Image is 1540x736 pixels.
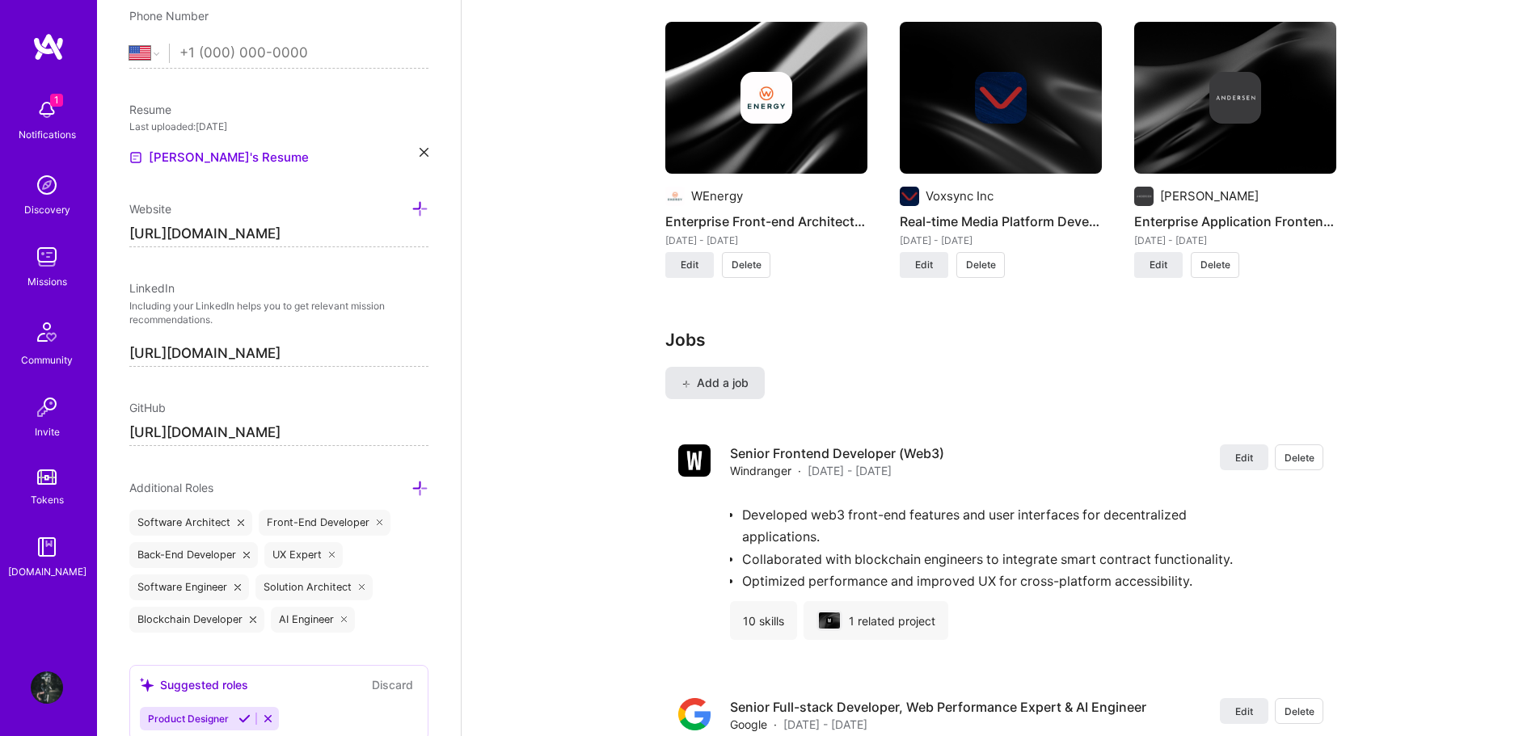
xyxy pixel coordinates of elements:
[975,72,1027,124] img: Company logo
[329,552,335,558] i: icon Close
[900,232,1102,249] div: [DATE] - [DATE]
[367,675,418,694] button: Discard
[129,574,249,600] div: Software Engineer
[900,22,1102,174] img: cover
[129,481,213,494] span: Additional Roles
[234,584,241,591] i: icon Close
[1134,232,1336,249] div: [DATE] - [DATE]
[740,72,792,124] img: Company logo
[691,187,743,204] div: WEnergy
[35,423,60,440] div: Invite
[1200,258,1230,272] span: Delete
[681,380,690,389] i: icon PlusBlack
[31,671,63,704] img: User Avatar
[1235,704,1253,718] span: Edit
[27,313,66,351] img: Community
[1134,187,1154,206] img: Company logo
[238,519,244,526] i: icon Close
[730,444,944,462] h4: Senior Frontend Developer (Web3)
[915,258,933,272] span: Edit
[19,126,76,143] div: Notifications
[31,94,63,126] img: bell
[129,221,428,247] input: http://...
[730,462,791,479] span: Windranger
[21,351,73,368] div: Community
[31,241,63,273] img: teamwork
[1150,258,1167,272] span: Edit
[732,258,762,272] span: Delete
[31,491,64,508] div: Tokens
[264,542,344,568] div: UX Expert
[774,716,777,733] span: ·
[238,713,251,725] i: Accept
[798,462,801,479] span: ·
[1285,451,1314,465] span: Delete
[1134,211,1336,232] h4: Enterprise Application Frontend Development
[359,584,365,591] i: icon Close
[259,510,391,536] div: Front-End Developer
[129,542,258,568] div: Back-End Developer
[1209,72,1261,124] img: Company logo
[377,519,383,526] i: icon Close
[1285,704,1314,718] span: Delete
[24,201,70,218] div: Discovery
[1235,451,1253,465] span: Edit
[129,300,428,327] p: Including your LinkedIn helps you to get relevant mission recommendations.
[129,151,142,164] img: Resume
[826,617,833,624] img: Company logo
[681,258,698,272] span: Edit
[271,607,356,633] div: AI Engineer
[140,676,248,693] div: Suggested roles
[250,616,256,623] i: icon Close
[678,444,711,477] img: Company logo
[681,375,749,391] span: Add a job
[819,612,840,629] img: cover
[1134,22,1336,174] img: cover
[730,698,1146,716] h4: Senior Full-stack Developer, Web Performance Expert & AI Engineer
[420,148,428,157] i: icon Close
[129,103,171,116] span: Resume
[730,716,767,733] span: Google
[32,32,65,61] img: logo
[900,187,919,206] img: Company logo
[243,552,250,558] i: icon Close
[179,30,428,77] input: +1 (000) 000-0000
[966,258,996,272] span: Delete
[255,574,373,600] div: Solution Architect
[8,563,86,580] div: [DOMAIN_NAME]
[730,601,797,640] div: 10 skills
[27,273,67,290] div: Missions
[31,391,63,423] img: Invite
[804,601,948,640] div: 1 related project
[31,531,63,563] img: guide book
[262,713,274,725] i: Reject
[665,211,867,232] h4: Enterprise Front-end Architecture
[808,462,892,479] span: [DATE] - [DATE]
[129,401,166,414] span: GitHub
[678,698,711,730] img: Company logo
[129,9,209,23] span: Phone Number
[148,713,229,725] span: Product Designer
[129,118,428,135] div: Last uploaded: [DATE]
[129,607,264,633] div: Blockchain Developer
[665,232,867,249] div: [DATE] - [DATE]
[37,469,57,485] img: tokens
[900,211,1102,232] h4: Real-time Media Platform Development
[129,281,175,295] span: LinkedIn
[50,94,63,107] span: 1
[31,169,63,201] img: discovery
[129,202,171,216] span: Website
[140,678,154,692] i: icon SuggestedTeams
[665,22,867,174] img: cover
[665,330,1336,350] h3: Jobs
[1160,187,1259,204] div: [PERSON_NAME]
[926,187,994,204] div: Voxsync Inc
[129,148,309,167] a: [PERSON_NAME]'s Resume
[783,716,867,733] span: [DATE] - [DATE]
[341,616,348,623] i: icon Close
[129,510,252,536] div: Software Architect
[665,187,685,206] img: Company logo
